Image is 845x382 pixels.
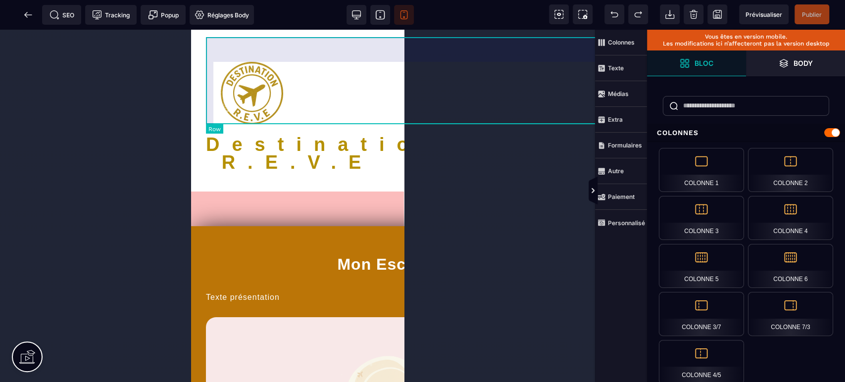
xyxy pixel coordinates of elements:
strong: Paiement [608,193,635,200]
span: Rétablir [628,4,648,24]
span: Tracking [92,10,130,20]
span: Code de suivi [85,5,137,25]
span: Afficher les vues [647,176,657,206]
span: Capture d'écran [573,4,593,24]
span: Médias [595,81,647,107]
div: Colonnes [647,124,845,142]
span: Créer une alerte modale [141,5,186,25]
strong: Médias [608,90,629,97]
span: Importer [660,4,680,24]
span: Ouvrir les calques [746,50,845,76]
img: 6bc32b15c6a1abf2dae384077174aadc_LOGOT15p.png [30,32,92,95]
span: Favicon [190,5,254,25]
span: Enregistrer [707,4,727,24]
span: Enregistrer le contenu [795,4,829,24]
div: Colonne 5 [659,244,744,288]
span: Formulaires [595,133,647,158]
span: Personnalisé [595,210,647,236]
div: Colonne 4 [748,196,833,240]
span: Voir bureau [347,5,366,25]
strong: Texte [608,64,624,72]
div: Colonne 3/7 [659,292,744,336]
span: Prévisualiser [746,11,782,18]
span: Retour [18,5,38,25]
strong: Body [794,59,813,67]
span: SEO [50,10,74,20]
p: Les modifications ici n’affecteront pas la version desktop [652,40,840,47]
span: Extra [595,107,647,133]
div: Colonne 6 [748,244,833,288]
span: Aperçu [739,4,789,24]
span: Voir mobile [394,5,414,25]
span: Ouvrir les blocs [647,50,746,76]
span: Texte [595,55,647,81]
p: Vous êtes en version mobile. [652,33,840,40]
div: Colonne 7/3 [748,292,833,336]
span: Défaire [604,4,624,24]
span: Publier [802,11,822,18]
text: Texte présentation [15,263,441,287]
strong: Extra [608,116,623,123]
strong: Personnalisé [608,219,645,227]
div: Colonne 2 [748,148,833,192]
strong: Colonnes [608,39,635,46]
span: Autre [595,158,647,184]
span: Voir les composants [549,4,569,24]
div: Colonne 1 [659,148,744,192]
span: Nettoyage [684,4,703,24]
span: Paiement [595,184,647,210]
span: Popup [148,10,179,20]
h1: Mon Escale Chakras [15,224,441,263]
span: Colonnes [595,30,647,55]
strong: Bloc [695,59,713,67]
div: Colonne 3 [659,196,744,240]
span: Métadata SEO [42,5,81,25]
strong: Formulaires [608,142,642,149]
span: Réglages Body [195,10,249,20]
span: Voir tablette [370,5,390,25]
strong: Autre [608,167,624,175]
